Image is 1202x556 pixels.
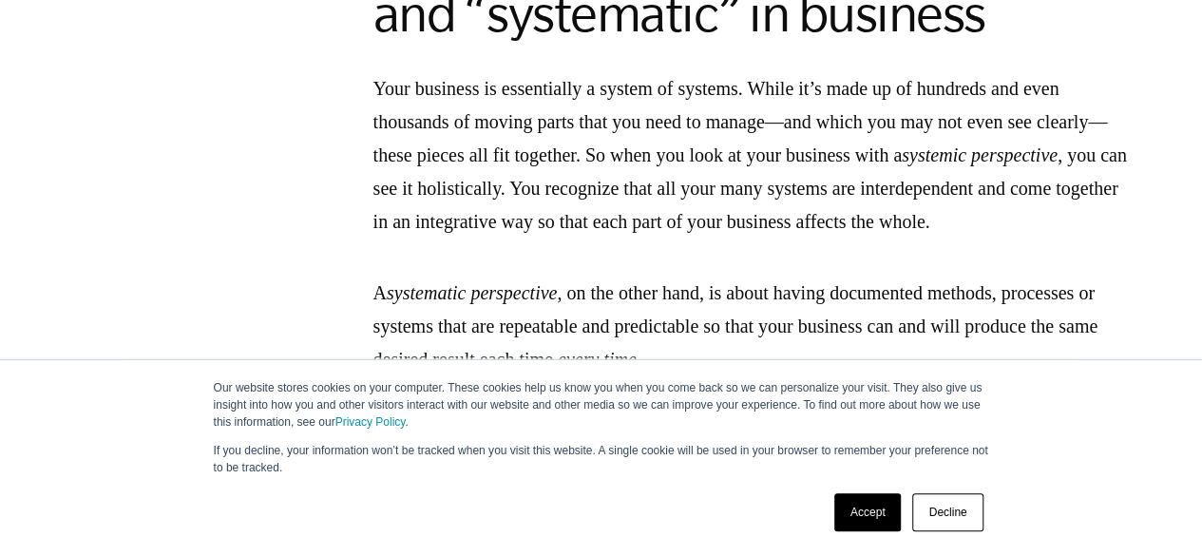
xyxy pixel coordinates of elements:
[834,493,902,531] a: Accept
[558,349,637,370] em: every time
[335,415,406,429] a: Privacy Policy
[373,72,1134,239] p: Your business is essentially a system of systems. While it’s made up of hundreds and even thousan...
[214,379,989,431] p: Our website stores cookies on your computer. These cookies help us know you when you come back so...
[912,493,983,531] a: Decline
[373,277,1134,376] p: A , on the other hand, is about having documented methods, processes or systems that are repeatab...
[902,144,1058,165] em: systemic perspective
[214,442,989,476] p: If you decline, your information won’t be tracked when you visit this website. A single cookie wi...
[387,282,557,303] em: systematic perspective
